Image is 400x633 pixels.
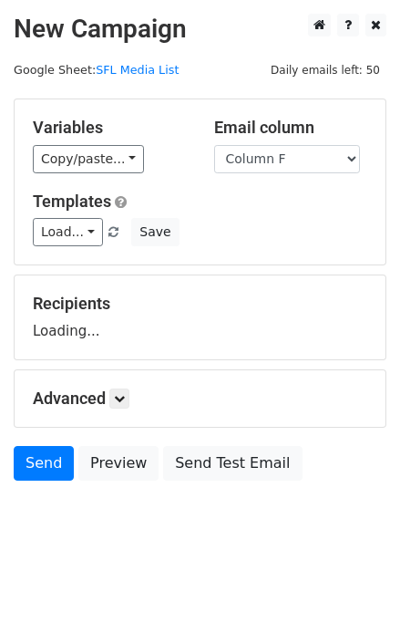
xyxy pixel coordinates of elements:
h5: Variables [33,118,187,138]
button: Save [131,218,179,246]
div: Loading... [33,294,367,341]
a: Copy/paste... [33,145,144,173]
a: Templates [33,192,111,211]
span: Daily emails left: 50 [264,60,386,80]
a: Load... [33,218,103,246]
h5: Advanced [33,389,367,409]
h5: Email column [214,118,368,138]
h5: Recipients [33,294,367,314]
a: Send Test Email [163,446,302,481]
a: Preview [78,446,159,481]
a: SFL Media List [96,63,179,77]
h2: New Campaign [14,14,386,45]
small: Google Sheet: [14,63,179,77]
a: Daily emails left: 50 [264,63,386,77]
a: Send [14,446,74,481]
